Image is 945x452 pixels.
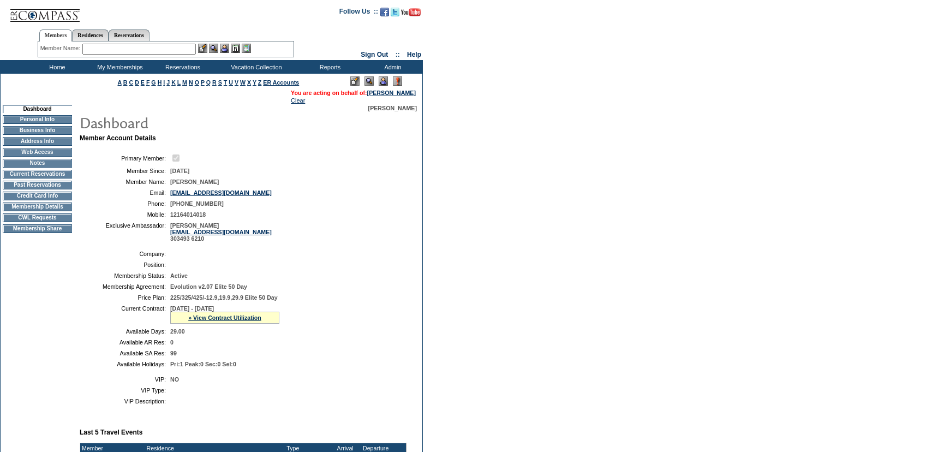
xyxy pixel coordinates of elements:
[84,211,166,218] td: Mobile:
[84,261,166,268] td: Position:
[231,44,240,53] img: Reservations
[170,283,247,290] span: Evolution v2.07 Elite 50 Day
[364,76,374,86] img: View Mode
[240,79,246,86] a: W
[3,192,72,200] td: Credit Card Info
[391,11,399,17] a: Follow us on Twitter
[87,60,150,74] td: My Memberships
[3,126,72,135] td: Business Info
[170,211,206,218] span: 12164014018
[3,224,72,233] td: Membership Share
[84,398,166,405] td: VIP Description:
[84,305,166,324] td: Current Contract:
[367,90,416,96] a: [PERSON_NAME]
[170,305,214,312] span: [DATE] - [DATE]
[84,168,166,174] td: Member Since:
[396,51,400,58] span: ::
[291,90,416,96] span: You are acting on behalf of:
[380,11,389,17] a: Become our fan on Facebook
[170,229,272,235] a: [EMAIL_ADDRESS][DOMAIN_NAME]
[84,272,166,279] td: Membership Status:
[170,328,185,335] span: 29.00
[123,79,128,86] a: B
[3,170,72,179] td: Current Reservations
[84,200,166,207] td: Phone:
[291,97,305,104] a: Clear
[393,76,402,86] img: Log Concern/Member Elevation
[146,79,150,86] a: F
[109,29,149,41] a: Reservations
[182,79,187,86] a: M
[3,213,72,222] td: CWL Requests
[350,76,360,86] img: Edit Mode
[3,203,72,211] td: Membership Details
[235,79,238,86] a: V
[84,251,166,257] td: Company:
[158,79,162,86] a: H
[135,79,139,86] a: D
[297,60,360,74] td: Reports
[247,79,251,86] a: X
[263,79,299,86] a: ER Accounts
[253,79,256,86] a: Y
[79,111,297,133] img: pgTtlDashboard.gif
[170,350,177,356] span: 99
[360,60,423,74] td: Admin
[401,11,421,17] a: Subscribe to our YouTube Channel
[391,8,399,16] img: Follow us on Twitter
[170,376,179,383] span: NO
[224,79,228,86] a: T
[141,79,145,86] a: E
[170,272,188,279] span: Active
[206,79,211,86] a: Q
[170,361,236,367] span: Pri:1 Peak:0 Sec:0 Sel:0
[401,8,421,16] img: Subscribe to our YouTube Channel
[339,7,378,20] td: Follow Us ::
[39,29,73,41] a: Members
[229,79,233,86] a: U
[171,79,176,86] a: K
[80,429,142,436] b: Last 5 Travel Events
[380,8,389,16] img: Become our fan on Facebook
[361,51,388,58] a: Sign Out
[129,79,133,86] a: C
[25,60,87,74] td: Home
[84,222,166,242] td: Exclusive Ambassador:
[170,222,272,242] span: [PERSON_NAME] 303493 6210
[80,134,156,142] b: Member Account Details
[195,79,199,86] a: O
[3,105,72,113] td: Dashboard
[258,79,262,86] a: Z
[3,181,72,189] td: Past Reservations
[84,350,166,356] td: Available SA Res:
[163,79,165,86] a: I
[212,79,217,86] a: R
[407,51,421,58] a: Help
[218,79,222,86] a: S
[84,376,166,383] td: VIP:
[170,294,278,301] span: 225/325/425/-12.9,19.9,29.9 Elite 50 Day
[84,189,166,196] td: Email:
[84,361,166,367] td: Available Holidays:
[118,79,122,86] a: A
[84,283,166,290] td: Membership Agreement:
[3,148,72,157] td: Web Access
[3,159,72,168] td: Notes
[170,200,224,207] span: [PHONE_NUMBER]
[379,76,388,86] img: Impersonate
[189,79,193,86] a: N
[166,79,170,86] a: J
[170,339,174,346] span: 0
[188,314,261,321] a: » View Contract Utilization
[201,79,205,86] a: P
[198,44,207,53] img: b_edit.gif
[84,153,166,163] td: Primary Member:
[40,44,82,53] div: Member Name:
[3,137,72,146] td: Address Info
[72,29,109,41] a: Residences
[170,189,272,196] a: [EMAIL_ADDRESS][DOMAIN_NAME]
[84,339,166,346] td: Available AR Res:
[177,79,181,86] a: L
[220,44,229,53] img: Impersonate
[170,168,189,174] span: [DATE]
